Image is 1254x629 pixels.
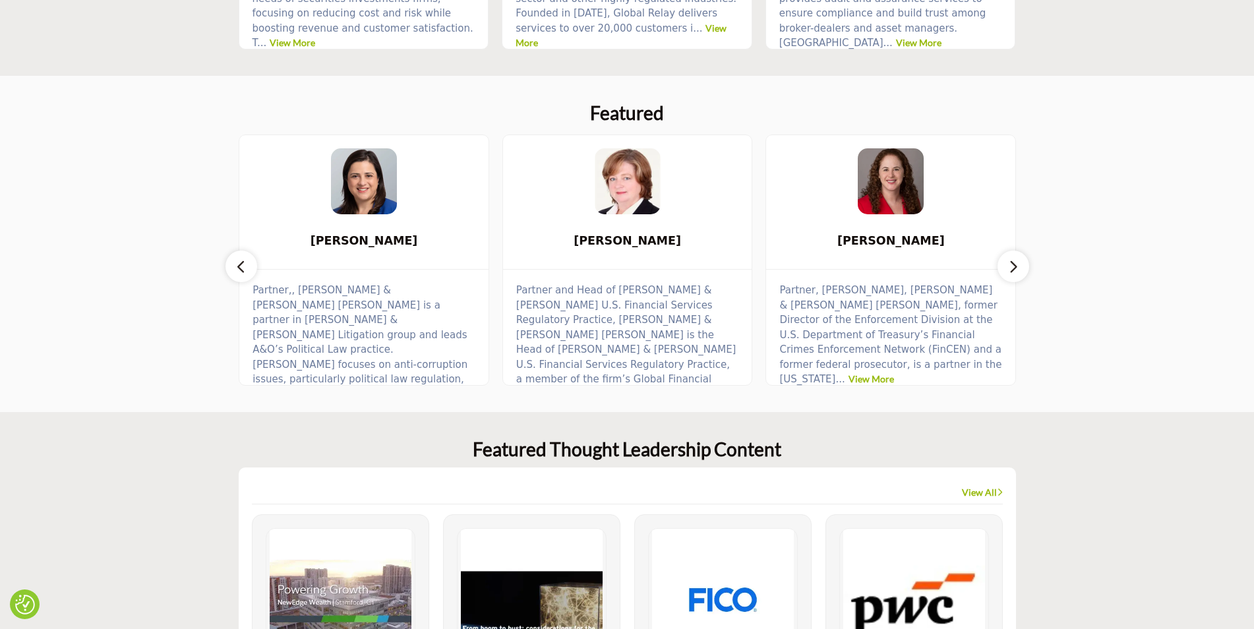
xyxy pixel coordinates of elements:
b: Barbara A. Stettner [523,224,732,258]
span: [PERSON_NAME] [523,232,732,249]
h2: Featured Thought Leadership Content [473,438,781,461]
button: Consent Preferences [15,595,35,614]
p: Partner and Head of [PERSON_NAME] & [PERSON_NAME] U.S. Financial Services Regulatory Practice, [P... [516,283,739,402]
h2: Featured [590,102,664,125]
img: Stephanie L. Brooker [858,148,924,214]
span: [PERSON_NAME] [786,232,996,249]
img: Barbara A. Stettner [595,148,661,214]
a: View More [896,37,941,48]
a: View More [849,373,894,384]
a: View All [962,486,1003,499]
img: Claire Rajan [331,148,397,214]
p: Partner, [PERSON_NAME], [PERSON_NAME] & [PERSON_NAME] [PERSON_NAME], former Director of the Enfor... [779,283,1002,387]
span: ... [883,37,893,49]
b: Claire Rajan [259,224,469,258]
span: ... [835,373,845,385]
img: Revisit consent button [15,595,35,614]
a: [PERSON_NAME] [239,224,489,258]
a: View More [270,37,315,48]
span: ... [693,22,702,34]
b: Stephanie L. Brooker [786,224,996,258]
a: [PERSON_NAME] [766,224,1015,258]
p: Partner,, [PERSON_NAME] & [PERSON_NAME] [PERSON_NAME] is a partner in [PERSON_NAME] & [PERSON_NAM... [253,283,475,417]
a: [PERSON_NAME] [503,224,752,258]
span: [PERSON_NAME] [259,232,469,249]
a: View More [516,22,727,49]
span: ... [257,37,266,49]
